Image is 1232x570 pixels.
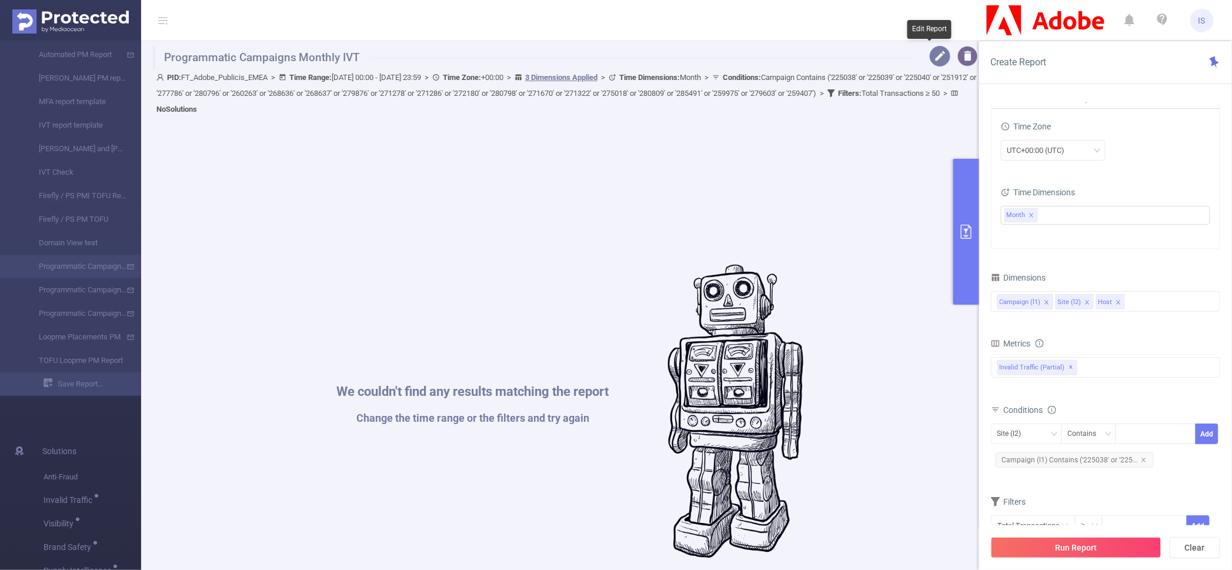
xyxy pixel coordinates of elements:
[991,537,1161,558] button: Run Report
[907,20,951,39] div: Edit Report
[44,543,95,551] span: Brand Safety
[701,73,712,82] span: >
[156,74,167,81] i: icon: user
[24,231,127,255] a: Domain View test
[1099,295,1113,310] div: Host
[1036,339,1044,348] i: icon: info-circle
[44,372,141,396] a: Save Report...
[991,273,1046,282] span: Dimensions
[337,413,609,424] h1: Change the time range or the filters and try again
[503,73,515,82] span: >
[1001,122,1051,131] span: Time Zone
[1007,141,1073,160] div: UTC+00:00 (UTC)
[1007,209,1026,222] span: Month
[1091,522,1099,531] i: icon: down
[24,302,127,325] a: Programmatic Campaigns Monthly Blocked
[1001,188,1076,197] span: Time Dimensions
[525,73,597,82] u: 3 Dimensions Applied
[991,339,1031,348] span: Metrics
[1105,431,1112,439] i: icon: down
[1048,406,1056,414] i: icon: info-circle
[421,73,432,82] span: >
[24,184,127,208] a: Firefly / PS PMI TOFU Report
[1000,295,1041,310] div: Campaign (l1)
[1069,361,1074,375] span: ✕
[1004,208,1038,222] li: Month
[24,161,127,184] a: IVT Check
[24,137,127,161] a: [PERSON_NAME] and [PERSON_NAME] PM Report Template
[24,278,127,302] a: Programmatic Campaigns Monthly MFA
[991,497,1026,506] span: Filters
[597,73,609,82] span: >
[940,89,951,98] span: >
[24,43,127,66] a: Automated PM Report
[1198,9,1206,32] span: IS
[1056,294,1094,309] li: Site (l2)
[443,73,481,82] b: Time Zone:
[1044,299,1050,306] i: icon: close
[1040,208,1042,222] input: filter select
[996,452,1154,468] span: Campaign (l1) Contains ('225038' or '225...
[42,439,76,463] span: Solutions
[668,265,804,559] img: #
[1058,295,1081,310] div: Site (l2)
[619,73,680,82] b: Time Dimensions :
[1081,516,1094,535] div: ≥
[44,519,78,528] span: Visibility
[1096,294,1125,309] li: Host
[44,496,96,504] span: Invalid Traffic
[24,325,127,349] a: Loopme Placements PM
[167,73,181,82] b: PID:
[1170,537,1220,558] button: Clear
[991,56,1047,68] span: Create Report
[24,349,127,372] a: TOFU Loopme PM Report
[1141,457,1147,463] i: icon: close
[1051,431,1058,439] i: icon: down
[156,73,976,114] span: FT_Adobe_Publicis_EMEA [DATE] 00:00 - [DATE] 23:59 +00:00
[24,90,127,114] a: MFA report template
[1004,405,1056,415] span: Conditions
[268,73,279,82] span: >
[12,9,129,34] img: Protected Media
[24,208,127,231] a: Firefly / PS PM TOFU
[1094,147,1101,155] i: icon: down
[723,73,761,82] b: Conditions :
[24,255,127,278] a: Programmatic Campaigns Monthly IVT
[997,424,1030,444] div: Site (l2)
[997,294,1053,309] li: Campaign (l1)
[337,385,609,398] h1: We couldn't find any results matching the report
[1116,299,1121,306] i: icon: close
[156,105,197,114] b: No Solutions
[1084,299,1090,306] i: icon: close
[816,89,827,98] span: >
[289,73,332,82] b: Time Range:
[619,73,701,82] span: Month
[44,465,141,489] span: Anti-Fraud
[997,360,1077,375] span: Invalid Traffic (partial)
[1029,212,1034,219] i: icon: close
[24,66,127,90] a: [PERSON_NAME] PM report
[838,89,862,98] b: Filters :
[1068,424,1105,444] div: Contains
[153,46,913,69] h1: Programmatic Campaigns Monthly IVT
[1187,515,1210,536] button: Add
[838,89,940,98] span: Total Transactions ≥ 50
[24,114,127,137] a: IVT report template
[1196,424,1218,444] button: Add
